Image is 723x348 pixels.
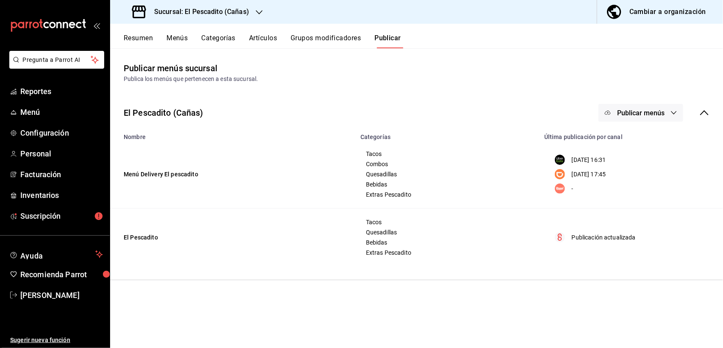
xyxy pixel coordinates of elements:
[598,104,683,122] button: Publicar menús
[93,22,100,29] button: open_drawer_menu
[20,86,103,97] span: Reportes
[617,109,665,117] span: Publicar menús
[629,6,706,18] div: Cambiar a organización
[366,181,529,187] span: Bebidas
[20,249,92,259] span: Ayuda
[249,34,277,48] button: Artículos
[10,336,103,345] span: Sugerir nueva función
[366,161,529,167] span: Combos
[374,34,401,48] button: Publicar
[366,219,529,225] span: Tacos
[20,269,103,280] span: Recomienda Parrot
[9,51,104,69] button: Pregunta a Parrot AI
[110,128,355,140] th: Nombre
[366,151,529,157] span: Tacos
[6,61,104,70] a: Pregunta a Parrot AI
[110,128,723,266] table: menu maker table for brand
[572,233,636,242] p: Publicación actualizada
[572,184,573,193] p: -
[20,210,103,222] span: Suscripción
[539,128,723,140] th: Última publicación por canal
[124,34,723,48] div: navigation tabs
[291,34,361,48] button: Grupos modificadores
[20,189,103,201] span: Inventarios
[202,34,236,48] button: Categorías
[20,148,103,159] span: Personal
[23,56,91,64] span: Pregunta a Parrot AI
[572,170,606,179] p: [DATE] 17:45
[366,229,529,235] span: Quesadillas
[166,34,188,48] button: Menús
[366,250,529,256] span: Extras Pescadito
[124,106,203,119] div: El Pescadito (Cañas)
[572,156,606,164] p: [DATE] 16:31
[110,140,355,209] td: Menú Delivery El pescadito
[366,171,529,177] span: Quesadillas
[147,7,249,17] h3: Sucursal: El Pescadito (Cañas)
[20,169,103,180] span: Facturación
[110,209,355,267] td: El Pescadito
[355,128,539,140] th: Categorías
[366,239,529,245] span: Bebidas
[124,34,153,48] button: Resumen
[124,62,217,75] div: Publicar menús sucursal
[20,290,103,301] span: [PERSON_NAME]
[124,75,709,84] div: Publica los menús que pertenecen a esta sucursal.
[20,127,103,139] span: Configuración
[366,192,529,198] span: Extras Pescadito
[20,106,103,118] span: Menú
